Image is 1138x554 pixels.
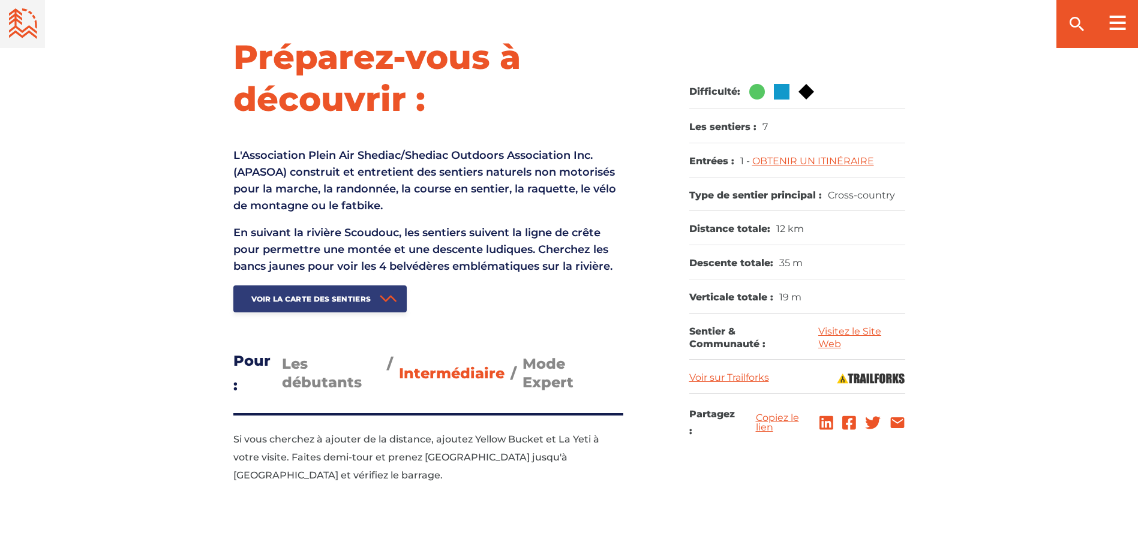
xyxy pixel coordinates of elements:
dt: Type de sentier principal : [689,189,822,202]
img: Cercle vert [749,84,765,100]
dt: Distance totale: [689,223,770,236]
span: Les débutants [282,355,362,391]
a: Visitez le Site Web [818,326,881,350]
dd: 19 m [779,291,801,304]
span: 1 [740,155,752,167]
a: Copiez le lien [756,413,802,432]
h3: Partagez : [689,406,735,439]
img: Fourches [836,372,905,384]
a: Voir la carte des sentiers [233,285,407,312]
h1: Préparez-vous à découvrir : [233,36,623,120]
dd: 12 km [776,223,804,236]
span: Voir la carte des sentiers [251,294,371,303]
dt: Sentier & Communauté : [689,326,812,351]
span: Intermédiaire [399,365,505,382]
h3: Pour [233,348,277,398]
img: Diamant Noir [798,84,814,100]
span: Mode Expert [523,355,573,391]
dd: 35 m [779,257,803,270]
dt: Entrées : [689,155,734,168]
p: En suivant la rivière Scoudouc, les sentiers suivent la ligne de crête pour permettre une montée ... [233,224,623,275]
a: mail [890,415,905,430]
dt: Les sentiers : [689,121,756,134]
dd: Cross-country [828,189,895,202]
dt: Verticale totale : [689,291,773,304]
ion-icon: search [1067,14,1086,34]
dt: Descente totale: [689,257,773,270]
dt: Difficulté: [689,86,740,98]
dd: 7 [762,121,768,134]
a: Voir sur Trailforks [689,372,769,383]
img: Blue Square [774,84,789,100]
a: OBTENIR UN ITINÉRAIRE [752,155,874,167]
p: L'Association Plein Air Shediac/Shediac Outdoors Association Inc. (APASOA) construit et entretien... [233,147,623,214]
